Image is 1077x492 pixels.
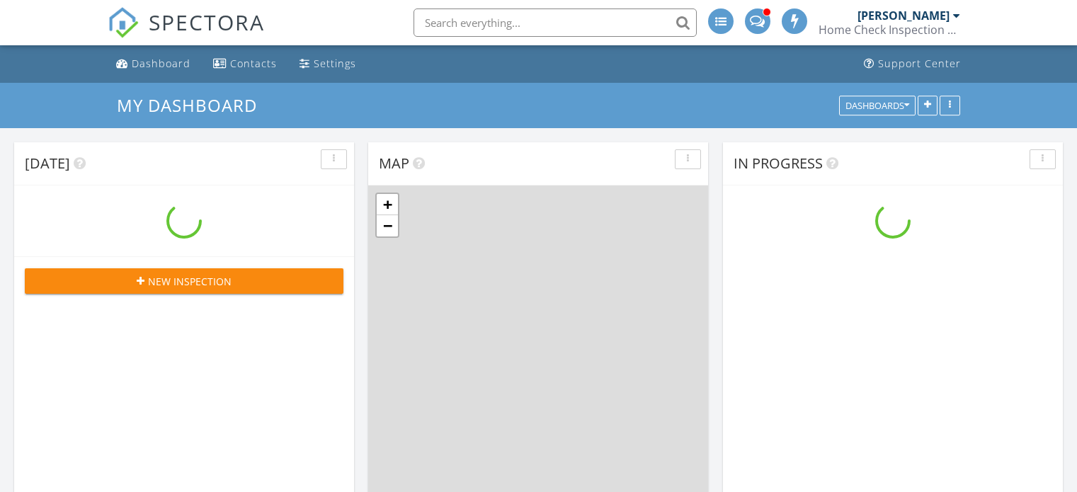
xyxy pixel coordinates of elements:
[845,101,909,110] div: Dashboards
[878,57,961,70] div: Support Center
[25,154,70,173] span: [DATE]
[377,194,398,215] a: Zoom in
[132,57,190,70] div: Dashboard
[839,96,916,115] button: Dashboards
[149,7,265,37] span: SPECTORA
[25,268,343,294] button: New Inspection
[108,7,139,38] img: The Best Home Inspection Software - Spectora
[379,154,409,173] span: Map
[314,57,356,70] div: Settings
[117,93,269,117] a: My Dashboard
[294,51,362,77] a: Settings
[110,51,196,77] a: Dashboard
[377,215,398,236] a: Zoom out
[857,8,950,23] div: [PERSON_NAME]
[734,154,823,173] span: In Progress
[230,57,277,70] div: Contacts
[819,23,960,37] div: Home Check Inspection Group
[207,51,283,77] a: Contacts
[108,19,265,49] a: SPECTORA
[148,274,232,289] span: New Inspection
[858,51,967,77] a: Support Center
[414,8,697,37] input: Search everything...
